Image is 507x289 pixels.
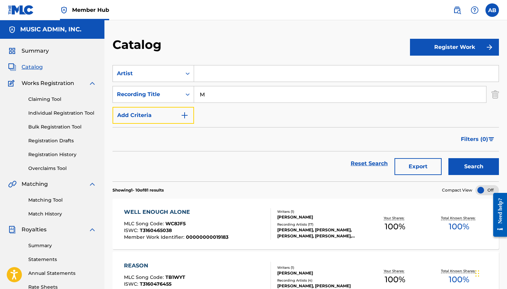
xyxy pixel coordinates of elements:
span: WC8JF5 [165,221,186,227]
span: Works Registration [22,79,74,87]
span: TB1WYT [165,274,185,280]
button: Search [448,158,499,175]
span: Royalties [22,226,46,234]
form: Search Form [113,65,499,181]
a: Summary [28,242,96,249]
span: Matching [22,180,48,188]
div: Artist [117,69,178,78]
a: Statements [28,256,96,263]
img: filter [488,137,494,141]
a: Registration History [28,151,96,158]
a: Annual Statements [28,270,96,277]
span: Compact View [442,187,472,193]
a: Overclaims Tool [28,165,96,172]
span: 100 % [385,273,405,286]
p: Showing 1 - 10 of 81 results [113,187,164,193]
img: Matching [8,180,17,188]
h5: MUSIC ADMIN, INC. [20,26,82,33]
span: 100 % [449,273,469,286]
button: Export [394,158,442,175]
img: 9d2ae6d4665cec9f34b9.svg [181,111,189,119]
span: ISWC : [124,227,140,233]
span: T3160476455 [140,281,171,287]
div: [PERSON_NAME], [PERSON_NAME] [277,283,362,289]
span: Catalog [22,63,43,71]
a: Bulk Registration Tool [28,123,96,131]
div: Drag [475,263,479,284]
a: SummarySummary [8,47,49,55]
h2: Catalog [113,37,165,52]
img: expand [88,79,96,87]
img: Catalog [8,63,16,71]
div: Writers ( 1 ) [277,209,362,214]
div: REASON [124,262,185,270]
p: Total Known Shares: [441,268,477,273]
img: search [453,6,461,14]
a: Public Search [450,3,464,17]
p: Your Shares: [384,268,406,273]
a: CatalogCatalog [8,63,43,71]
p: Your Shares: [384,215,406,221]
div: Recording Artists ( 17 ) [277,222,362,227]
iframe: Chat Widget [473,257,507,289]
button: Add Criteria [113,107,194,124]
button: Filters (0) [457,131,499,148]
a: WELL ENOUGH ALONEMLC Song Code:WC8JF5ISWC:T3160465038Member Work Identifier:00000000019183Writers... [113,199,499,249]
div: Recording Artists ( 4 ) [277,278,362,283]
span: 100 % [385,221,405,233]
span: Filters ( 0 ) [461,135,488,143]
img: expand [88,226,96,234]
span: T3160465038 [140,227,172,233]
img: Top Rightsholder [60,6,68,14]
div: [PERSON_NAME] [277,270,362,276]
a: Reset Search [347,156,391,171]
div: Recording Title [117,90,178,98]
span: Member Hub [72,6,109,14]
img: Accounts [8,26,16,34]
img: f7272a7cc735f4ea7f67.svg [485,43,494,51]
a: Individual Registration Tool [28,110,96,117]
div: Writers ( 1 ) [277,265,362,270]
span: ISWC : [124,281,140,287]
img: MLC Logo [8,5,34,15]
a: Match History [28,210,96,218]
span: 00000000019183 [186,234,228,240]
div: User Menu [485,3,499,17]
div: [PERSON_NAME] [277,214,362,220]
span: MLC Song Code : [124,274,165,280]
span: MLC Song Code : [124,221,165,227]
img: Delete Criterion [492,86,499,103]
div: [PERSON_NAME], [PERSON_NAME], [PERSON_NAME], [PERSON_NAME], [PERSON_NAME] [277,227,362,239]
span: Member Work Identifier : [124,234,186,240]
div: WELL ENOUGH ALONE [124,208,228,216]
a: Matching Tool [28,197,96,204]
a: Registration Drafts [28,137,96,144]
span: Summary [22,47,49,55]
p: Total Known Shares: [441,215,477,221]
img: Summary [8,47,16,55]
img: Royalties [8,226,16,234]
img: help [471,6,479,14]
button: Register Work [410,39,499,56]
iframe: Resource Center [488,187,507,242]
img: expand [88,180,96,188]
div: Help [468,3,481,17]
a: Claiming Tool [28,96,96,103]
span: 100 % [449,221,469,233]
img: Works Registration [8,79,17,87]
